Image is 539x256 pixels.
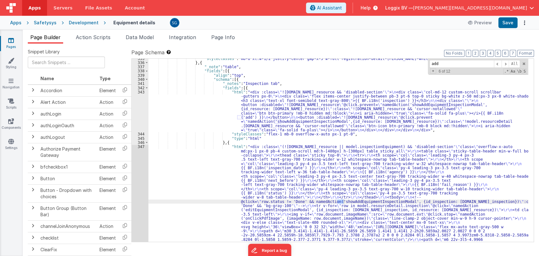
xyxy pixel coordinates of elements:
[97,220,118,232] td: Action
[132,86,148,90] div: 342
[487,50,494,57] button: 4
[38,131,97,143] td: authLogout
[509,60,520,68] span: Alt-Enter
[466,50,471,57] button: 1
[211,34,235,40] span: Page Info
[97,131,118,143] td: Action
[132,73,148,77] div: 339
[38,161,97,173] td: bfcheckbox1
[510,68,516,74] span: CaseSensitive Search
[126,34,154,40] span: Data Model
[385,5,413,11] span: Loggix BV —
[85,5,112,11] span: File Assets
[510,50,516,57] button: 7
[520,18,529,27] button: Options
[169,34,196,40] span: Integration
[76,34,111,40] span: Action Scripts
[444,50,464,57] button: No Folds
[516,68,522,74] span: Whole Word Search
[97,108,118,120] td: Action
[38,108,97,120] td: authLogin
[132,69,148,73] div: 338
[38,85,97,97] td: Accordion
[97,85,118,97] td: Element
[38,184,97,202] td: Button - Dropdown with choices
[97,202,118,220] td: Element
[502,50,508,57] button: 6
[113,20,155,25] h4: Equipment details
[480,50,486,57] button: 3
[97,161,118,173] td: Element
[38,220,97,232] td: channelJoinAnonymous
[436,69,453,74] span: 6 of 12
[132,136,148,140] div: 345
[38,143,97,161] td: Authorize Payment Gateway
[10,20,21,26] div: Apps
[97,244,118,255] td: Element
[69,20,99,26] div: Development
[38,173,97,184] td: Button
[170,18,179,27] img: 385c22c1e7ebf23f884cbf6fb2c72b80
[28,49,60,55] span: Snippet Library
[517,50,534,57] button: Format
[97,96,118,108] td: Action
[472,50,478,57] button: 2
[430,68,436,74] span: Toggel Replace mode
[28,57,105,68] input: Search Snippets ...
[132,140,148,145] div: 346
[97,184,118,202] td: Element
[28,5,41,11] span: Apps
[30,34,61,40] span: Page Builder
[38,96,97,108] td: Alert Action
[132,61,148,65] div: 336
[38,232,97,244] td: checklist
[523,68,526,74] span: Search In Selection
[132,81,148,86] div: 341
[40,76,54,81] span: Name
[132,90,148,132] div: 343
[38,120,97,131] td: authLoginOauth
[385,5,534,11] button: Loggix BV — [PERSON_NAME][EMAIL_ADDRESS][DOMAIN_NAME]
[99,76,111,81] span: Type
[131,49,165,56] span: Page Schema
[317,5,342,11] span: AI Assistant
[97,232,118,244] td: Element
[306,3,346,13] button: AI Assistant
[132,132,148,136] div: 344
[132,65,148,69] div: 337
[97,143,118,161] td: Element
[495,50,501,57] button: 5
[132,77,148,81] div: 340
[429,60,494,68] input: Search for
[53,5,72,11] span: Servers
[97,120,118,131] td: Action
[503,68,509,74] span: RegExp Search
[413,5,527,11] span: [PERSON_NAME][EMAIL_ADDRESS][DOMAIN_NAME]
[132,57,148,61] div: 335
[361,5,371,11] span: Help
[498,17,518,28] button: Save
[38,202,97,220] td: Button Group (Button Bar)
[464,18,496,28] button: Preview
[34,20,57,26] div: Safetysys
[38,244,97,255] td: ClearFix
[97,173,118,184] td: Element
